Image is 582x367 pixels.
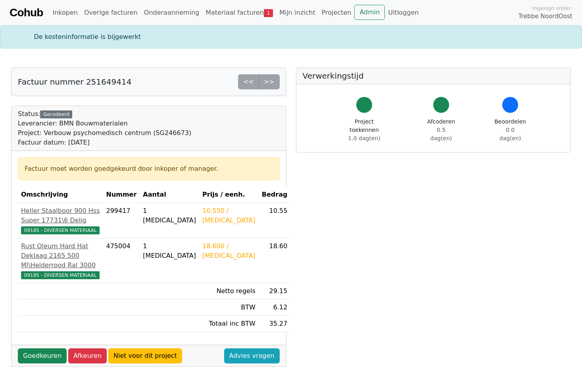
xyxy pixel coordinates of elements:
td: 299417 [103,203,140,238]
th: Aantal [140,187,199,203]
div: Heller Staalboor 900 Hss Super 17731\6 Delig [21,206,100,225]
div: Leverancier: BMN Bouwmaterialen [18,119,191,128]
td: Netto regels [199,283,259,299]
th: Omschrijving [18,187,103,203]
a: Projecten [319,5,355,21]
span: Trebbe NoordOost [519,12,572,21]
th: Prijs / eenh. [199,187,259,203]
span: 09185 - DIVERSEN MATERIAAL [21,226,100,234]
div: Project toekennen [341,118,388,143]
a: Onderaanneming [141,5,202,21]
div: Factuur moet worden goedgekeurd door inkoper of manager. [25,164,273,174]
div: Beoordelen [494,118,526,143]
div: Gecodeerd [40,110,72,118]
a: Cohub [10,3,43,22]
div: 18.600 / [MEDICAL_DATA] [202,241,255,261]
td: 475004 [103,238,140,283]
a: Overige facturen [81,5,141,21]
td: 18.60 [259,238,291,283]
div: 10.550 / [MEDICAL_DATA] [202,206,255,225]
a: Mijn inzicht [276,5,319,21]
div: 1 [MEDICAL_DATA] [143,206,196,225]
span: 1.0 dag(en) [348,135,380,141]
a: Uitloggen [385,5,422,21]
td: BTW [199,299,259,316]
span: 09185 - DIVERSEN MATERIAAL [21,271,100,279]
td: Totaal inc BTW [199,316,259,332]
a: Inkopen [49,5,81,21]
a: Afkeuren [68,348,107,363]
a: Admin [354,5,385,20]
a: Rust Oleum Hard Hat Deklaag 2165 500 Ml\Helderrood Ral 300009185 - DIVERSEN MATERIAAL [21,241,100,280]
th: Bedrag [259,187,291,203]
td: 6.12 [259,299,291,316]
h5: Verwerkingstijd [303,71,565,81]
a: Materiaal facturen1 [202,5,276,21]
div: Project: Verbouw psychomedisch centrum (SG246673) [18,128,191,138]
a: Advies vragen [224,348,280,363]
div: Afcoderen [426,118,457,143]
div: Rust Oleum Hard Hat Deklaag 2165 500 Ml\Helderrood Ral 3000 [21,241,100,270]
div: 1 [MEDICAL_DATA] [143,241,196,261]
span: 1 [264,9,273,17]
div: Factuur datum: [DATE] [18,138,191,147]
span: 0.0 dag(en) [499,127,521,141]
th: Nummer [103,187,140,203]
a: Niet voor dit project [108,348,182,363]
span: Ingelogd onder: [532,4,572,12]
a: Goedkeuren [18,348,67,363]
span: 0.5 dag(en) [430,127,452,141]
h5: Factuur nummer 251649414 [18,77,131,87]
td: 10.55 [259,203,291,238]
td: 35.27 [259,316,291,332]
a: Heller Staalboor 900 Hss Super 17731\6 Delig09185 - DIVERSEN MATERIAAL [21,206,100,235]
div: De kosteninformatie is bijgewerkt [29,32,553,42]
div: Status: [18,109,191,147]
td: 29.15 [259,283,291,299]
